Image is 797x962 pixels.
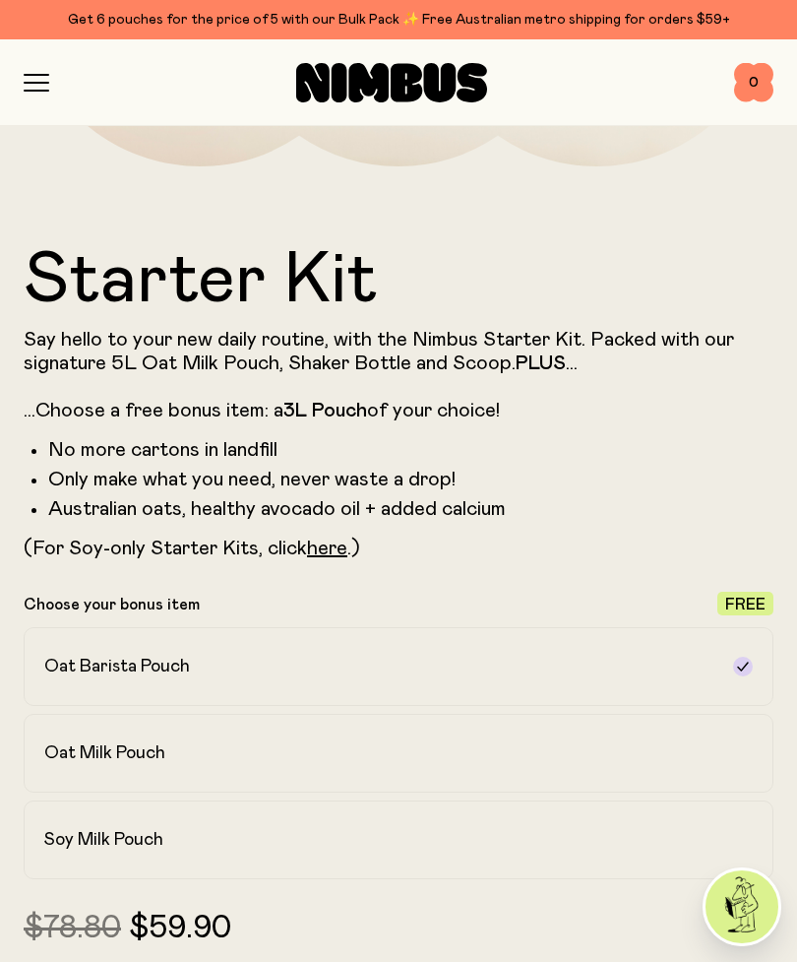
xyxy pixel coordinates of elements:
span: $59.90 [129,913,231,944]
p: Say hello to your new daily routine, with the Nimbus Starter Kit. Packed with our signature 5L Oa... [24,328,773,422]
div: Get 6 pouches for the price of 5 with our Bulk Pack ✨ Free Australian metro shipping for orders $59+ [24,8,773,32]
h1: Starter Kit [24,245,773,316]
strong: PLUS [516,353,566,373]
li: Only make what you need, never waste a drop! [48,468,773,491]
li: No more cartons in landfill [48,438,773,462]
img: agent [705,870,778,943]
span: Free [725,597,766,612]
strong: 3L [283,401,307,420]
span: $78.80 [24,913,121,944]
h2: Soy Milk Pouch [44,828,163,852]
a: here [307,539,347,558]
h2: Oat Barista Pouch [44,655,190,678]
h2: Oat Milk Pouch [44,741,165,765]
strong: Pouch [312,401,367,420]
li: Australian oats, healthy avocado oil + added calcium [48,497,773,521]
p: Choose your bonus item [24,595,200,614]
button: 0 [734,63,773,102]
p: (For Soy-only Starter Kits, click .) [24,537,773,560]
